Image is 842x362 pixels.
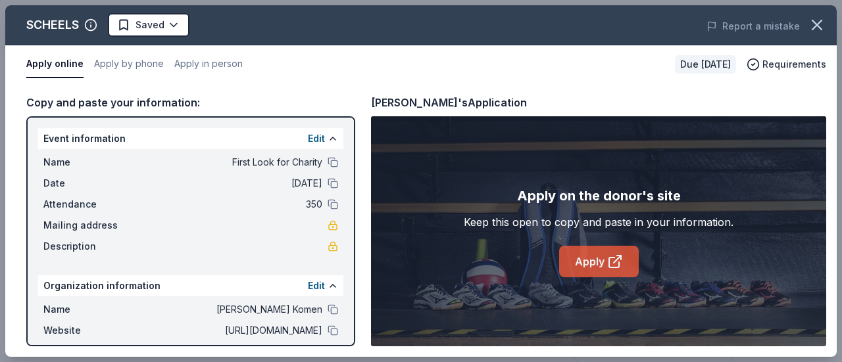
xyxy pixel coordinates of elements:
[174,51,243,78] button: Apply in person
[132,302,322,317] span: [PERSON_NAME] Komen
[43,302,132,317] span: Name
[464,214,733,230] div: Keep this open to copy and paste in your information.
[136,17,164,33] span: Saved
[26,94,355,111] div: Copy and paste your information:
[132,175,322,191] span: [DATE]
[747,57,826,72] button: Requirements
[517,185,681,206] div: Apply on the donor's site
[132,344,322,359] span: [US_EMPLOYER_IDENTIFICATION_NUMBER]
[43,323,132,338] span: Website
[43,154,132,170] span: Name
[43,175,132,191] span: Date
[308,131,325,147] button: Edit
[308,278,325,294] button: Edit
[132,154,322,170] span: First Look for Charity
[26,51,84,78] button: Apply online
[94,51,164,78] button: Apply by phone
[43,344,132,359] span: EIN
[559,246,639,277] a: Apply
[675,55,736,74] div: Due [DATE]
[132,196,322,212] span: 350
[371,94,527,111] div: [PERSON_NAME]'s Application
[706,18,800,34] button: Report a mistake
[762,57,826,72] span: Requirements
[43,196,132,212] span: Attendance
[132,323,322,338] span: [URL][DOMAIN_NAME]
[43,217,132,233] span: Mailing address
[43,238,132,254] span: Description
[26,14,79,35] div: SCHEELS
[108,13,189,37] button: Saved
[38,275,343,296] div: Organization information
[38,128,343,149] div: Event information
